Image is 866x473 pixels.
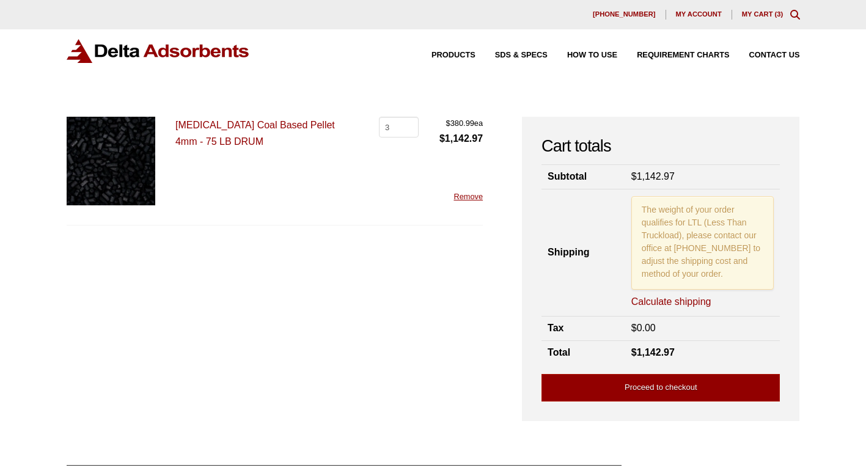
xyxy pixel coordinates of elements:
[541,317,625,340] th: Tax
[631,295,711,309] a: Calculate shipping
[742,10,783,18] a: My Cart (3)
[453,192,483,201] a: Remove this item
[379,117,419,137] input: Product quantity
[541,374,780,402] a: Proceed to checkout
[593,11,656,18] span: [PHONE_NUMBER]
[175,120,335,147] a: [MEDICAL_DATA] Coal Based Pellet 4mm - 75 LB DRUM
[790,10,800,20] div: Toggle Modal Content
[439,133,483,144] bdi: 1,142.97
[730,51,800,59] a: Contact Us
[67,117,155,205] img: Activated Carbon 4mm Pellets
[446,119,450,128] span: $
[637,51,729,59] span: Requirement Charts
[631,347,675,358] bdi: 1,142.97
[475,51,548,59] a: SDS & SPECS
[541,340,625,364] th: Total
[749,51,800,59] span: Contact Us
[439,133,445,144] span: $
[676,11,722,18] span: My account
[439,117,483,130] span: ea
[666,10,732,20] a: My account
[631,323,637,333] span: $
[67,39,250,63] img: Delta Adsorbents
[583,10,666,20] a: [PHONE_NUMBER]
[631,196,774,290] p: The weight of your order qualifies for LTL (Less Than Truckload), please contact our office at [P...
[631,171,675,182] bdi: 1,142.97
[412,51,475,59] a: Products
[548,51,617,59] a: How to Use
[541,165,625,189] th: Subtotal
[631,323,656,333] bdi: 0.00
[567,51,617,59] span: How to Use
[431,51,475,59] span: Products
[617,51,729,59] a: Requirement Charts
[777,10,780,18] span: 3
[541,136,780,156] h2: Cart totals
[541,189,625,317] th: Shipping
[495,51,548,59] span: SDS & SPECS
[446,119,474,128] bdi: 380.99
[631,347,637,358] span: $
[631,171,637,182] span: $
